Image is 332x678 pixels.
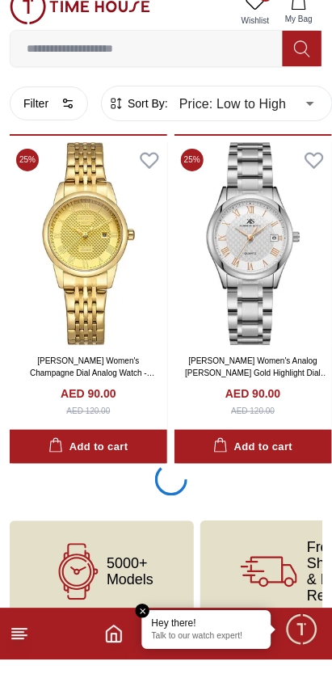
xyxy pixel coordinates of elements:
[136,622,150,637] em: Close tooltip
[10,104,88,138] button: Filter
[10,6,150,42] img: ...
[225,403,280,419] h4: AED 90.00
[231,423,275,435] div: AED 120.00
[185,374,329,407] a: [PERSON_NAME] Women's Analog [PERSON_NAME] Gold Highlight Dial Watch - K25504-SBSWK
[279,31,319,43] span: My Bag
[275,6,322,48] button: My Bag
[152,650,262,661] p: Talk to our watch expert!
[152,635,262,648] div: Hey there!
[284,630,320,666] div: Chat Widget
[235,32,275,44] span: Wishlist
[48,456,128,474] div: Add to cart
[108,113,168,129] button: Sort By:
[61,403,116,419] h4: AED 90.00
[174,448,332,482] button: Add to cart
[10,448,167,482] button: Add to cart
[168,99,326,144] div: Price: Low to High
[107,574,153,606] span: 5000+ Models
[66,423,110,435] div: AED 120.00
[213,456,292,474] div: Add to cart
[124,113,168,129] span: Sort By:
[174,160,332,363] img: Kenneth Scott Women's Analog White Rose Gold Highlight Dial Watch - K25504-SBSWK
[235,6,275,48] a: 0Wishlist
[181,166,204,189] span: 25 %
[10,160,167,363] img: Kenneth Scott Women's Champagne Dial Analog Watch - K23530-GBGC
[259,6,272,19] span: 0
[30,374,155,407] a: [PERSON_NAME] Women's Champagne Dial Analog Watch - K23530-GBGC
[16,166,39,189] span: 25 %
[104,642,124,662] a: Home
